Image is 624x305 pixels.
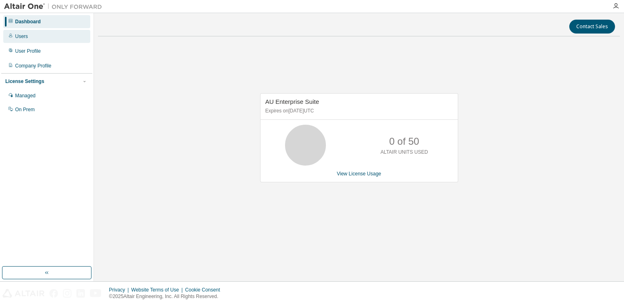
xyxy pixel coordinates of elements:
p: 0 of 50 [389,135,419,148]
img: Altair One [4,2,106,11]
p: ALTAIR UNITS USED [381,149,428,156]
div: License Settings [5,78,44,85]
img: instagram.svg [63,289,71,298]
img: youtube.svg [90,289,102,298]
div: Dashboard [15,18,41,25]
img: altair_logo.svg [2,289,45,298]
div: Company Profile [15,63,51,69]
div: Cookie Consent [185,287,225,293]
div: User Profile [15,48,41,54]
p: Expires on [DATE] UTC [265,108,451,114]
a: View License Usage [337,171,381,177]
button: Contact Sales [569,20,615,34]
div: Users [15,33,28,40]
div: Managed [15,92,36,99]
span: AU Enterprise Suite [265,98,319,105]
p: © 2025 Altair Engineering, Inc. All Rights Reserved. [109,293,225,300]
img: linkedin.svg [76,289,85,298]
div: Privacy [109,287,131,293]
div: On Prem [15,106,35,113]
img: facebook.svg [49,289,58,298]
div: Website Terms of Use [131,287,185,293]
